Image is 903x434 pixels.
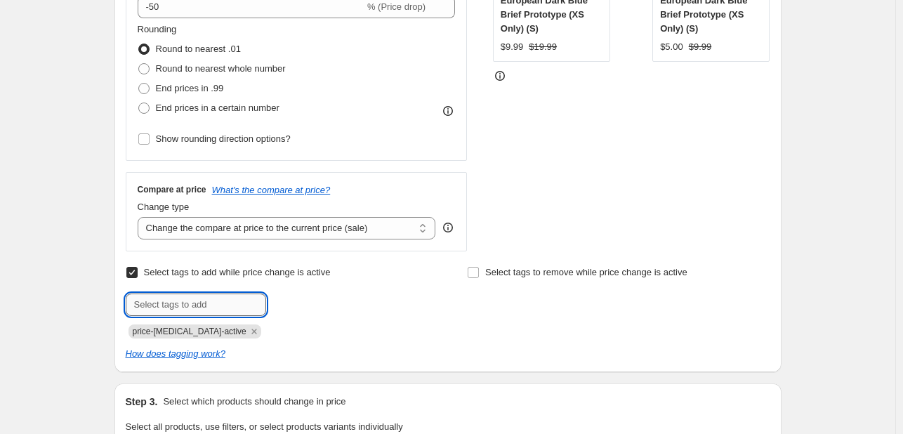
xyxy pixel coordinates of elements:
[212,185,331,195] button: What's the compare at price?
[441,221,455,235] div: help
[126,348,225,359] a: How does tagging work?
[156,103,279,113] span: End prices in a certain number
[126,421,403,432] span: Select all products, use filters, or select products variants individually
[367,1,426,12] span: % (Price drop)
[138,184,206,195] h3: Compare at price
[501,40,524,54] div: $9.99
[126,395,158,409] h2: Step 3.
[689,40,712,54] strike: $9.99
[133,327,246,336] span: price-change-job-active
[156,44,241,54] span: Round to nearest .01
[529,40,557,54] strike: $19.99
[138,202,190,212] span: Change type
[485,267,687,277] span: Select tags to remove while price change is active
[144,267,331,277] span: Select tags to add while price change is active
[156,63,286,74] span: Round to nearest whole number
[156,83,224,93] span: End prices in .99
[156,133,291,144] span: Show rounding direction options?
[248,325,261,338] button: Remove price-change-job-active
[126,294,266,316] input: Select tags to add
[138,24,177,34] span: Rounding
[163,395,345,409] p: Select which products should change in price
[660,40,683,54] div: $5.00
